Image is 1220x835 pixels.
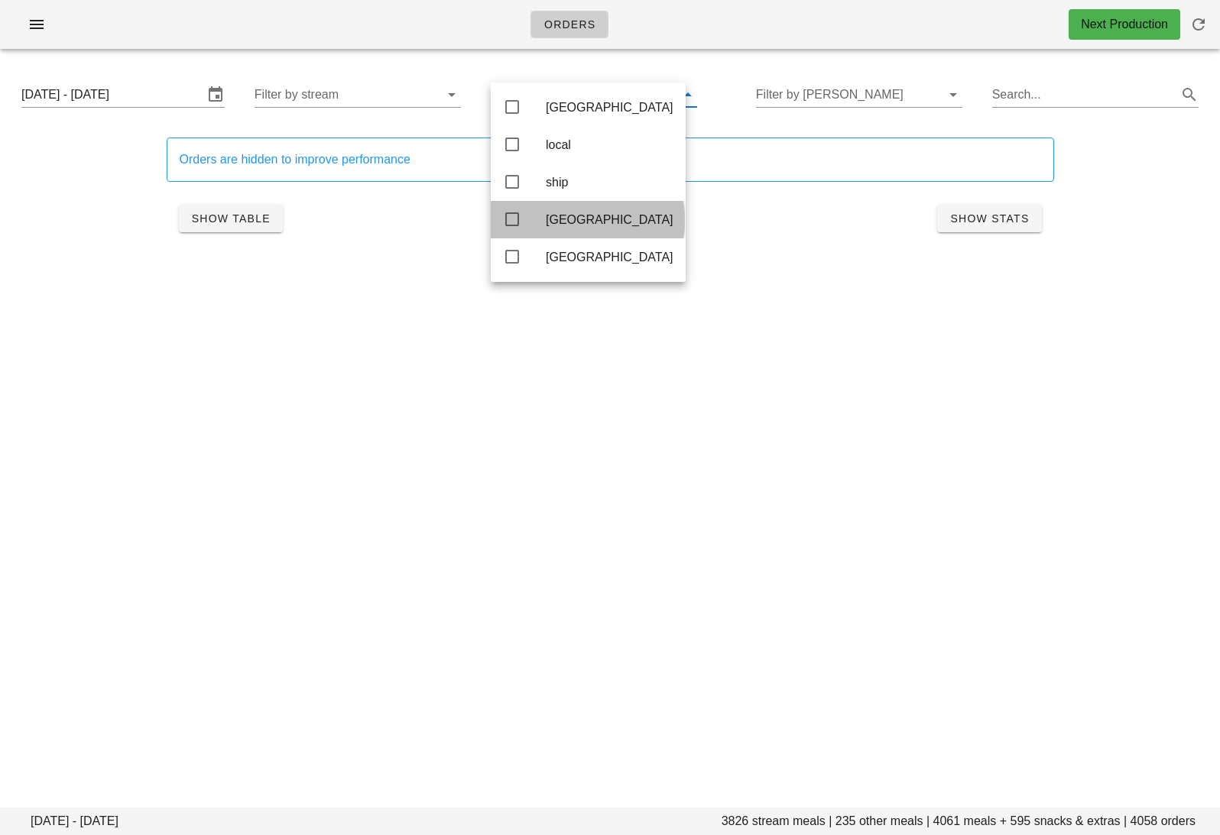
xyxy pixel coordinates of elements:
div: [GEOGRAPHIC_DATA] [546,250,673,264]
div: Filter by [PERSON_NAME] [756,83,962,107]
button: Show Stats [937,205,1041,232]
div: Next Production [1081,15,1168,34]
div: Filter by stream [255,83,461,107]
div: [GEOGRAPHIC_DATA] [546,212,673,227]
span: Orders [543,18,596,31]
div: Orders are hidden to improve performance [180,150,1041,169]
span: Show Table [191,212,271,225]
a: Orders [531,11,609,38]
span: Show Stats [949,212,1029,225]
div: [GEOGRAPHIC_DATA] [546,100,673,115]
button: Show Table [179,205,283,232]
div: ship [546,175,673,189]
div: local [546,138,673,152]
